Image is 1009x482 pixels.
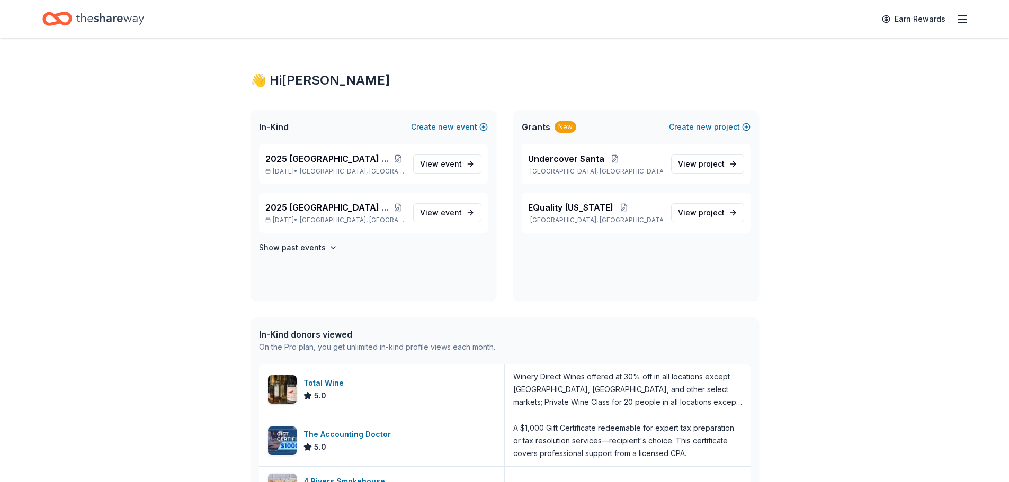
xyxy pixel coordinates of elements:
[259,341,495,353] div: On the Pro plan, you get unlimited in-kind profile views each month.
[259,121,289,133] span: In-Kind
[300,167,404,176] span: [GEOGRAPHIC_DATA], [GEOGRAPHIC_DATA]
[265,152,392,165] span: 2025 [GEOGRAPHIC_DATA] Equality [US_STATE] Gala
[528,152,604,165] span: Undercover Santa
[513,370,742,408] div: Winery Direct Wines offered at 30% off in all locations except [GEOGRAPHIC_DATA], [GEOGRAPHIC_DAT...
[438,121,454,133] span: new
[441,159,462,168] span: event
[314,441,326,453] span: 5.0
[268,375,297,404] img: Image for Total Wine
[420,206,462,219] span: View
[413,154,481,174] a: View event
[303,428,395,441] div: The Accounting Doctor
[441,208,462,217] span: event
[528,216,663,224] p: [GEOGRAPHIC_DATA], [GEOGRAPHIC_DATA]
[528,167,663,176] p: [GEOGRAPHIC_DATA], [GEOGRAPHIC_DATA]
[314,389,326,402] span: 5.0
[678,158,725,170] span: View
[699,159,725,168] span: project
[669,121,751,133] button: Createnewproject
[699,208,725,217] span: project
[411,121,488,133] button: Createnewevent
[678,206,725,219] span: View
[876,10,952,29] a: Earn Rewards
[696,121,712,133] span: new
[259,241,337,254] button: Show past events
[251,72,759,89] div: 👋 Hi [PERSON_NAME]
[42,6,144,31] a: Home
[265,167,405,176] p: [DATE] •
[671,203,744,222] a: View project
[413,203,481,222] a: View event
[522,121,550,133] span: Grants
[268,426,297,455] img: Image for The Accounting Doctor
[259,241,326,254] h4: Show past events
[513,422,742,460] div: A $1,000 Gift Certificate redeemable for expert tax preparation or tax resolution services—recipi...
[259,328,495,341] div: In-Kind donors viewed
[528,201,613,214] span: EQuality [US_STATE]
[300,216,404,224] span: [GEOGRAPHIC_DATA], [GEOGRAPHIC_DATA]
[671,154,744,174] a: View project
[303,377,348,389] div: Total Wine
[265,216,405,224] p: [DATE] •
[555,121,576,133] div: New
[265,201,392,214] span: 2025 [GEOGRAPHIC_DATA] Equality [US_STATE] Gala
[420,158,462,170] span: View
